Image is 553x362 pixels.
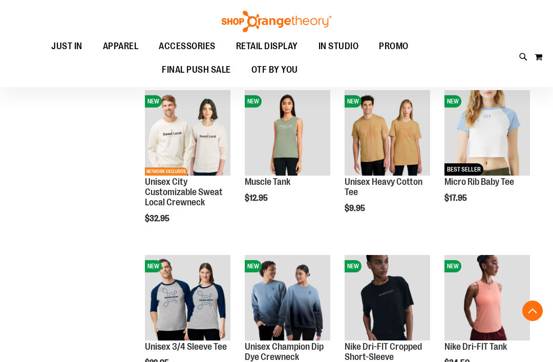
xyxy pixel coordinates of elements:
[444,255,530,340] img: Nike Dri-FIT Tank
[152,58,241,82] a: FINAL PUSH SALE
[145,90,230,177] a: Image of Unisex City Customizable NuBlend CrewneckNEWNETWORK EXCLUSIVE
[41,35,93,58] a: JUST IN
[245,95,262,108] span: NEW
[444,342,507,352] a: Nike Dri-FIT Tank
[339,85,435,239] div: product
[145,214,171,223] span: $32.95
[444,90,530,176] img: Micro Rib Baby Tee
[379,35,409,58] span: PROMO
[444,95,461,108] span: NEW
[345,95,361,108] span: NEW
[345,255,430,342] a: Nike Dri-FIT Cropped Short-SleeveNEW
[240,85,335,229] div: product
[103,35,139,58] span: APPAREL
[236,35,298,58] span: RETAIL DISPLAY
[145,95,162,108] span: NEW
[318,35,359,58] span: IN STUDIO
[145,260,162,272] span: NEW
[93,35,149,58] a: APPAREL
[245,260,262,272] span: NEW
[251,58,298,81] span: OTF BY YOU
[145,342,227,352] a: Unisex 3/4 Sleeve Tee
[345,177,422,197] a: Unisex Heavy Cotton Tee
[345,204,367,213] span: $9.95
[245,90,330,176] img: Muscle Tank
[345,260,361,272] span: NEW
[220,11,333,32] img: Shop Orangetheory
[439,85,535,229] div: product
[444,260,461,272] span: NEW
[444,163,483,176] span: BEST SELLER
[145,90,230,176] img: Image of Unisex City Customizable NuBlend Crewneck
[522,301,543,321] button: Back To Top
[369,35,419,58] a: PROMO
[51,35,82,58] span: JUST IN
[245,255,330,342] a: Unisex Champion Dip Dye CrewneckNEW
[148,35,226,58] a: ACCESSORIES
[308,35,369,58] a: IN STUDIO
[241,58,308,82] a: OTF BY YOU
[345,255,430,340] img: Nike Dri-FIT Cropped Short-Sleeve
[444,194,469,203] span: $17.95
[245,90,330,177] a: Muscle TankNEW
[345,90,430,176] img: Unisex Heavy Cotton Tee
[159,35,216,58] span: ACCESSORIES
[162,58,231,81] span: FINAL PUSH SALE
[245,342,324,362] a: Unisex Champion Dip Dye Crewneck
[245,194,269,203] span: $12.95
[444,90,530,177] a: Micro Rib Baby TeeNEWBEST SELLER
[444,177,514,187] a: Micro Rib Baby Tee
[444,255,530,342] a: Nike Dri-FIT TankNEW
[245,177,290,187] a: Muscle Tank
[226,35,308,58] a: RETAIL DISPLAY
[245,255,330,340] img: Unisex Champion Dip Dye Crewneck
[145,167,187,176] span: NETWORK EXCLUSIVE
[345,342,422,362] a: Nike Dri-FIT Cropped Short-Sleeve
[345,90,430,177] a: Unisex Heavy Cotton TeeNEW
[140,85,236,249] div: product
[145,177,223,207] a: Unisex City Customizable Sweat Local Crewneck
[145,255,230,340] img: Unisex 3/4 Sleeve Tee
[145,255,230,342] a: Unisex 3/4 Sleeve TeeNEW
